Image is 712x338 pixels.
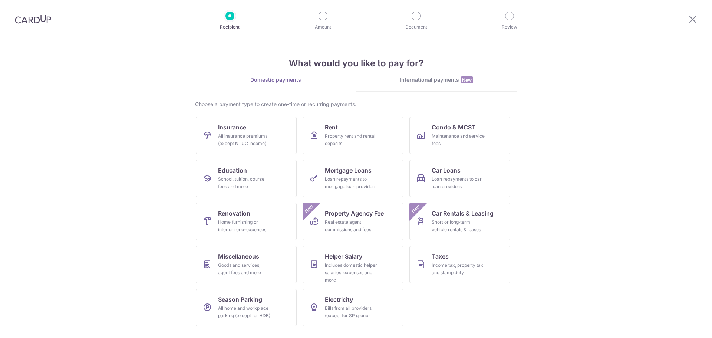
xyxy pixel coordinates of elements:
[432,262,485,276] div: Income tax, property tax and stamp duty
[303,117,403,154] a: RentProperty rent and rental deposits
[218,175,271,190] div: School, tuition, course fees and more
[303,203,315,215] span: New
[196,203,297,240] a: RenovationHome furnishing or interior reno-expenses
[303,203,403,240] a: Property Agency FeeReal estate agent commissions and feesNew
[195,57,517,70] h4: What would you like to pay for?
[303,160,403,197] a: Mortgage LoansLoan repayments to mortgage loan providers
[218,132,271,147] div: All insurance premiums (except NTUC Income)
[218,262,271,276] div: Goods and services, agent fees and more
[432,175,485,190] div: Loan repayments to car loan providers
[218,166,247,175] span: Education
[218,252,259,261] span: Miscellaneous
[218,295,262,304] span: Season Parking
[665,316,705,334] iframe: Opens a widget where you can find more information
[325,132,378,147] div: Property rent and rental deposits
[202,23,257,31] p: Recipient
[432,252,449,261] span: Taxes
[432,123,476,132] span: Condo & MCST
[410,203,422,215] span: New
[409,246,510,283] a: TaxesIncome tax, property tax and stamp duty
[432,209,494,218] span: Car Rentals & Leasing
[195,76,356,83] div: Domestic payments
[218,123,246,132] span: Insurance
[195,101,517,108] div: Choose a payment type to create one-time or recurring payments.
[218,209,250,218] span: Renovation
[325,252,362,261] span: Helper Salary
[409,203,510,240] a: Car Rentals & LeasingShort or long‑term vehicle rentals & leasesNew
[325,295,353,304] span: Electricity
[296,23,350,31] p: Amount
[356,76,517,84] div: International payments
[432,132,485,147] div: Maintenance and service fees
[303,289,403,326] a: ElectricityBills from all providers (except for SP group)
[325,166,372,175] span: Mortgage Loans
[196,160,297,197] a: EducationSchool, tuition, course fees and more
[196,289,297,326] a: Season ParkingAll home and workplace parking (except for HDB)
[196,246,297,283] a: MiscellaneousGoods and services, agent fees and more
[325,219,378,233] div: Real estate agent commissions and fees
[325,305,378,319] div: Bills from all providers (except for SP group)
[15,15,51,24] img: CardUp
[218,305,271,319] div: All home and workplace parking (except for HDB)
[482,23,537,31] p: Review
[409,117,510,154] a: Condo & MCSTMaintenance and service fees
[325,175,378,190] div: Loan repayments to mortgage loan providers
[196,117,297,154] a: InsuranceAll insurance premiums (except NTUC Income)
[218,219,271,233] div: Home furnishing or interior reno-expenses
[409,160,510,197] a: Car LoansLoan repayments to car loan providers
[325,209,384,218] span: Property Agency Fee
[432,219,485,233] div: Short or long‑term vehicle rentals & leases
[461,76,473,83] span: New
[432,166,461,175] span: Car Loans
[389,23,444,31] p: Document
[325,262,378,284] div: Includes domestic helper salaries, expenses and more
[303,246,403,283] a: Helper SalaryIncludes domestic helper salaries, expenses and more
[325,123,338,132] span: Rent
